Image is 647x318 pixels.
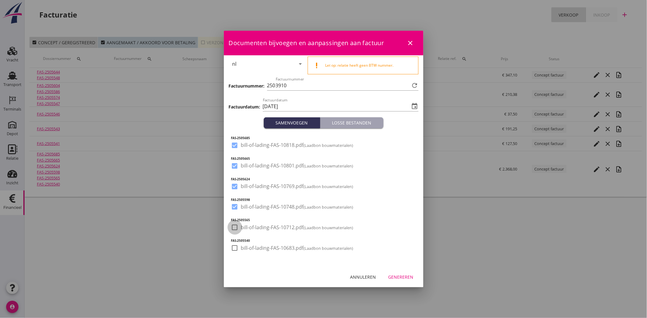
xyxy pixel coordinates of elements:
[231,177,416,182] h5: FAS-2505624
[241,142,353,148] span: bill-of-lading-FAS-10818.pdf
[304,143,353,148] small: (Laadbon bouwmaterialen)
[241,163,353,169] span: bill-of-lading-FAS-10801.pdf
[232,61,237,67] div: nl
[231,136,416,140] h5: FAS-2505685
[241,224,353,231] span: bill-of-lading-FAS-10712.pdf
[407,39,414,47] i: close
[325,63,413,68] div: Let op: relatie heeft geen BTW nummer.
[304,245,353,251] small: (Laadbon bouwmaterialen)
[231,198,416,202] h5: FAS-2505598
[323,120,381,126] div: Losse bestanden
[384,271,419,282] button: Genereren
[411,103,419,110] i: event
[241,183,353,190] span: bill-of-lading-FAS-10769.pdf
[320,117,384,128] button: Losse bestanden
[241,204,353,210] span: bill-of-lading-FAS-10748.pdf
[229,104,260,110] h3: Factuurdatum:
[304,225,353,230] small: (Laadbon bouwmaterialen)
[304,184,353,189] small: (Laadbon bouwmaterialen)
[231,238,416,243] h5: FAS-2505540
[241,245,353,251] span: bill-of-lading-FAS-10683.pdf
[266,120,318,126] div: Samenvoegen
[229,83,265,89] h3: Factuurnummer:
[231,156,416,161] h5: FAS-2505665
[350,274,376,280] div: Annuleren
[263,101,410,111] input: Factuurdatum
[313,62,320,69] i: priority_high
[345,271,381,282] button: Annuleren
[297,60,304,68] i: arrow_drop_down
[267,82,275,89] span: 250
[304,204,353,210] small: (Laadbon bouwmaterialen)
[224,31,423,55] div: Documenten bijvoegen en aanpassingen aan factuur
[304,163,353,169] small: (Laadbon bouwmaterialen)
[276,80,410,90] input: Factuurnummer
[264,117,320,128] button: Samenvoegen
[411,82,419,89] i: refresh
[388,274,414,280] div: Genereren
[231,218,416,222] h5: FAS-2505565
